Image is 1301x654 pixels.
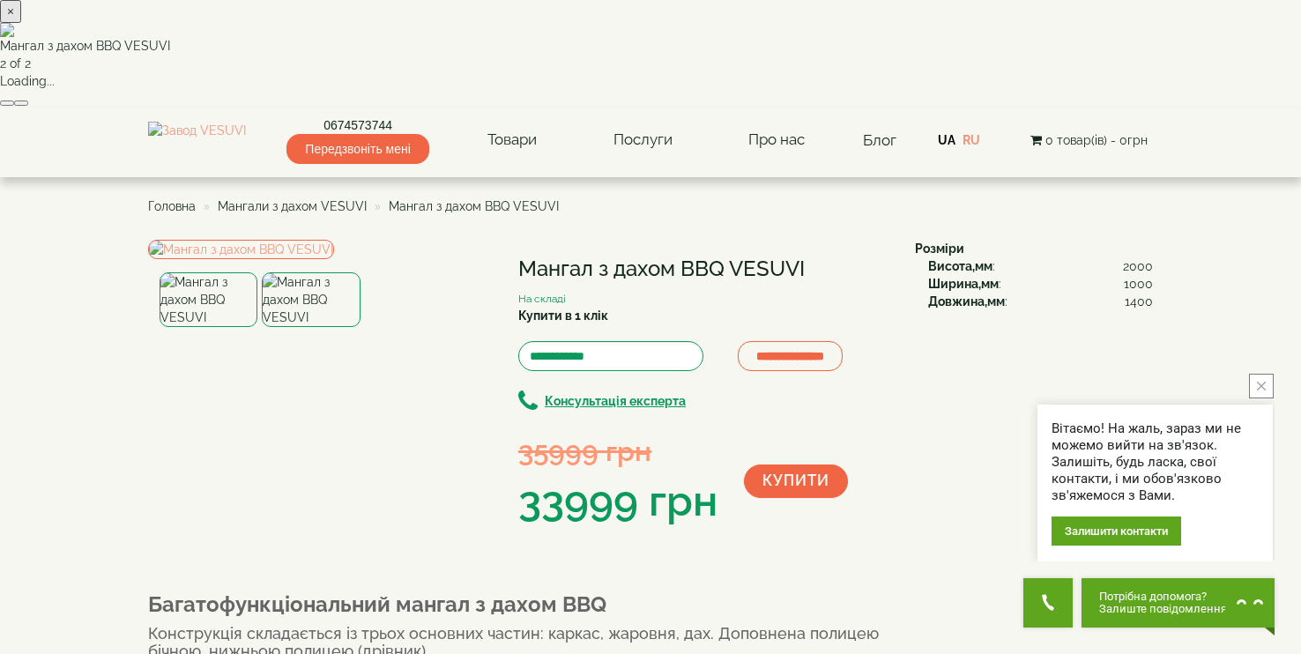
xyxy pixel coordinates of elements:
a: Мангали з дахом VESUVI [218,199,367,213]
div: : [928,275,1153,293]
span: Мангал з дахом BBQ VESUVI [389,199,559,213]
div: : [928,257,1153,275]
a: Блог [863,131,896,149]
span: 1400 [1125,293,1153,310]
span: 0 товар(ів) - 0грн [1045,133,1148,147]
span: Залиште повідомлення [1099,603,1227,615]
button: close button [1249,374,1274,398]
a: Товари [470,120,554,160]
div: : [928,293,1153,310]
a: Послуги [596,120,690,160]
a: UA [938,133,955,147]
b: Довжина,мм [928,294,1005,308]
span: Передзвоніть мені [286,134,428,164]
b: Розміри [915,242,964,256]
a: Головна [148,199,196,213]
span: Потрібна допомога? [1099,591,1227,603]
label: Купити в 1 клік [518,307,608,324]
small: На складі [518,293,566,305]
button: Chat button [1082,578,1275,628]
img: Мангал з дахом BBQ VESUVI [262,272,360,327]
div: Залишити контакти [1052,517,1181,546]
b: Багатофункціональний мангал з дахом BBQ [148,591,606,617]
a: 0674573744 [286,116,428,134]
div: Вітаємо! На жаль, зараз ми не можемо вийти на зв'язок. Залишіть, будь ласка, свої контакти, і ми ... [1052,420,1259,504]
button: Купити [744,464,848,498]
div: 33999 грн [518,472,717,531]
div: 35999 грн [518,431,717,471]
button: 0 товар(ів) - 0грн [1025,130,1153,150]
b: Ширина,мм [928,277,999,291]
h1: Мангал з дахом BBQ VESUVI [518,257,888,280]
b: Консультація експерта [545,394,686,408]
b: Висота,мм [928,259,992,273]
button: Get Call button [1023,578,1073,628]
span: 1000 [1124,275,1153,293]
button: Next (Right arrow key) [14,100,28,106]
img: Мангал з дахом BBQ VESUVI [160,272,257,327]
a: RU [963,133,980,147]
img: Завод VESUVI [148,122,246,159]
img: Мангал з дахом BBQ VESUVI [148,240,334,259]
a: Про нас [731,120,822,160]
span: 2000 [1123,257,1153,275]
